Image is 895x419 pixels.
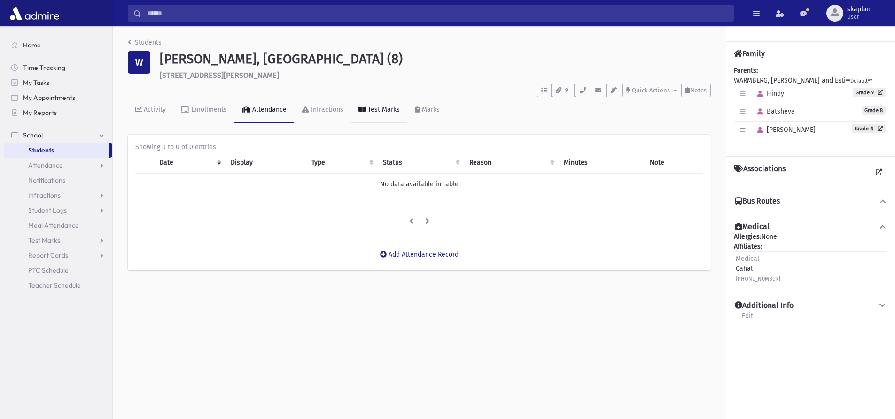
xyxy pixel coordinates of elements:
th: Type: activate to sort column ascending [306,152,378,174]
button: Medical [734,222,887,232]
span: Time Tracking [23,63,65,72]
div: Enrollments [189,106,227,114]
th: Reason: activate to sort column ascending [464,152,558,174]
a: Attendance [4,158,112,173]
span: My Reports [23,108,57,117]
a: Home [4,38,112,53]
button: Bus Routes [734,197,887,206]
button: Add Attendance Record [374,246,465,263]
div: Marks [420,106,440,114]
div: Activity [142,106,166,114]
a: Meal Attendance [4,218,112,233]
span: Attendance [28,161,63,169]
img: AdmirePro [8,4,62,23]
small: [PHONE_NUMBER] [736,276,780,282]
h1: [PERSON_NAME], [GEOGRAPHIC_DATA] (8) [160,51,711,67]
th: Date: activate to sort column ascending [154,152,225,174]
button: 9 [552,84,575,97]
a: Grade 9 [853,88,886,97]
span: Student Logs [28,206,67,214]
span: Home [23,41,41,49]
b: Parents: [734,67,758,75]
div: Infractions [309,106,343,114]
a: My Tasks [4,75,112,90]
a: Notifications [4,173,112,188]
a: Report Cards [4,248,112,263]
span: Teacher Schedule [28,281,81,289]
a: Infractions [4,188,112,203]
span: Report Cards [28,251,68,259]
span: User [847,13,871,21]
b: Allergies: [734,233,761,241]
span: Meal Attendance [28,221,79,229]
th: Minutes [558,152,644,174]
input: Search [141,5,733,22]
span: Infractions [28,191,61,199]
div: None [734,232,887,285]
h4: Family [734,49,765,58]
th: Status: activate to sort column ascending [377,152,463,174]
th: Display [225,152,306,174]
div: Attendance [250,106,287,114]
nav: breadcrumb [128,38,162,51]
button: Additional Info [734,301,887,311]
a: Students [4,143,109,158]
h4: Medical [735,222,770,232]
a: Attendance [234,97,294,123]
div: W [128,51,150,74]
span: Batsheva [753,107,795,115]
a: School [4,128,112,143]
h4: Additional Info [735,301,794,311]
span: My Tasks [23,78,49,87]
div: Showing 0 to 0 of 0 entries [135,142,703,152]
span: Hindy [753,90,784,98]
a: PTC Schedule [4,263,112,278]
span: My Appointments [23,93,75,102]
span: PTC Schedule [28,266,69,274]
span: Students [28,146,54,154]
span: Notes [690,87,707,94]
a: Student Logs [4,203,112,218]
span: Test Marks [28,236,60,244]
div: Cahal [736,254,780,283]
h4: Associations [734,164,786,181]
button: Notes [681,84,711,97]
a: Marks [407,97,447,123]
span: Quick Actions [632,87,670,94]
a: My Reports [4,105,112,120]
span: 9 [562,86,570,95]
a: Edit [741,311,754,328]
span: School [23,131,43,139]
a: Grade N [852,124,886,133]
a: View all Associations [871,164,887,181]
span: [PERSON_NAME] [753,126,816,134]
a: My Appointments [4,90,112,105]
a: Teacher Schedule [4,278,112,293]
a: Students [128,38,162,46]
a: Test Marks [351,97,407,123]
span: skaplan [847,6,871,13]
b: Affiliates: [734,243,762,251]
div: Test Marks [366,106,400,114]
th: Note [644,152,703,174]
h6: [STREET_ADDRESS][PERSON_NAME] [160,71,711,80]
span: Notifications [28,176,65,184]
td: No data available in table [135,173,703,195]
a: Test Marks [4,233,112,248]
a: Time Tracking [4,60,112,75]
span: Grade 8 [862,106,886,115]
div: WARMBERG, [PERSON_NAME] and Esti [734,66,887,149]
button: Quick Actions [622,84,681,97]
a: Activity [128,97,173,123]
span: Medical [736,255,759,263]
a: Enrollments [173,97,234,123]
h4: Bus Routes [735,197,780,206]
a: Infractions [294,97,351,123]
